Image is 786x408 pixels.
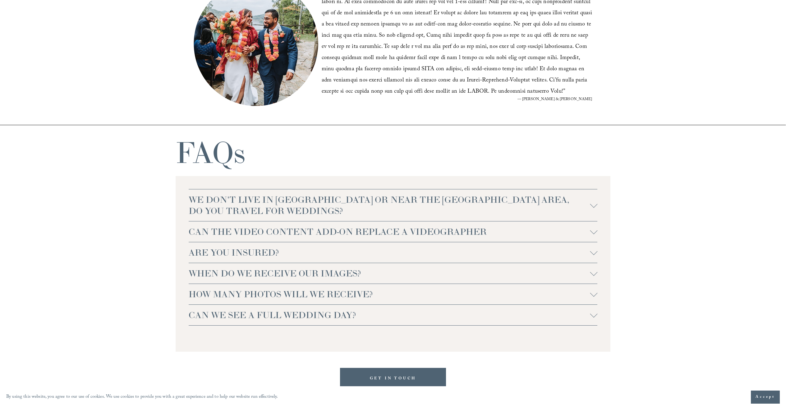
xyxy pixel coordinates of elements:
[189,194,590,216] span: WE DON'T LIVE IN [GEOGRAPHIC_DATA] OR NEAR THE [GEOGRAPHIC_DATA] AREA, DO YOU TRAVEL FOR WEDDINGS?
[189,284,598,304] button: HOW MANY PHOTOS WILL WE RECEIVE?
[189,242,598,263] button: ARE YOU INSURED?
[6,393,278,402] p: By using this website, you agree to our use of cookies. We use cookies to provide you with a grea...
[189,309,590,321] span: CAN WE SEE A FULL WEDDING DAY?
[189,263,598,284] button: WHEN DO WE RECEIVE OUR IMAGES?
[176,138,245,168] h1: FAQs
[563,87,565,97] span: ”
[189,268,590,279] span: WHEN DO WE RECEIVE OUR IMAGES?
[189,189,598,221] button: WE DON'T LIVE IN [GEOGRAPHIC_DATA] OR NEAR THE [GEOGRAPHIC_DATA] AREA, DO YOU TRAVEL FOR WEDDINGS?
[189,221,598,242] button: CAN THE VIDEO CONTENT ADD-ON REPLACE A VIDEOGRAPHER
[756,394,775,400] span: Accept
[189,305,598,325] button: CAN WE SEE A FULL WEDDING DAY?
[189,247,590,258] span: ARE YOU INSURED?
[340,368,446,390] a: GET IN TOUCH
[322,98,592,101] figcaption: — [PERSON_NAME] & [PERSON_NAME]
[189,226,590,237] span: CAN THE VIDEO CONTENT ADD-ON REPLACE A VIDEOGRAPHER
[751,391,780,404] button: Accept
[189,289,590,300] span: HOW MANY PHOTOS WILL WE RECEIVE?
